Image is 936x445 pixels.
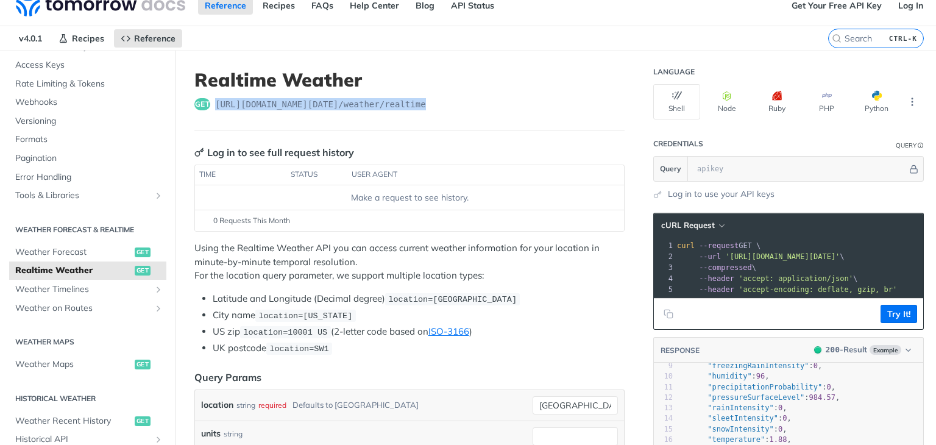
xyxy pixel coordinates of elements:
[194,148,204,157] svg: Key
[725,252,840,261] span: '[URL][DOMAIN_NAME][DATE]'
[154,285,163,294] button: Show subpages for Weather Timelines
[753,84,800,119] button: Ruby
[194,69,625,91] h1: Realtime Weather
[15,415,132,427] span: Weather Recent History
[72,33,104,44] span: Recipes
[15,152,163,165] span: Pagination
[9,93,166,112] a: Webhooks
[15,265,132,277] span: Realtime Weather
[9,299,166,318] a: Weather on RoutesShow subpages for Weather on Routes
[15,78,163,90] span: Rate Limiting & Tokens
[677,252,845,261] span: \
[660,305,677,323] button: Copy to clipboard
[903,93,921,111] button: More Languages
[677,241,695,250] span: curl
[782,414,787,422] span: 0
[660,163,681,174] span: Query
[681,393,840,402] span: : ,
[654,403,673,413] div: 13
[778,425,782,433] span: 0
[428,326,469,337] a: ISO-3166
[707,383,822,391] span: "precipitationProbability"
[243,328,327,337] span: location=10001 US
[269,344,328,354] span: location=SW1
[15,302,151,315] span: Weather on Routes
[826,344,867,356] div: - Result
[258,311,352,321] span: location=[US_STATE]
[654,262,675,273] div: 3
[707,361,809,370] span: "freezingRainIntensity"
[699,285,734,294] span: --header
[657,219,728,232] button: cURL Request
[699,241,739,250] span: --request
[681,361,822,370] span: : ,
[778,404,782,412] span: 0
[707,404,773,412] span: "rainIntensity"
[15,358,132,371] span: Weather Maps
[661,220,715,230] span: cURL Request
[853,84,900,119] button: Python
[15,115,163,127] span: Versioning
[739,274,853,283] span: 'accept: application/json'
[9,187,166,205] a: Tools & LibrariesShow subpages for Tools & Libraries
[907,96,918,107] svg: More ellipsis
[677,241,760,250] span: GET \
[9,149,166,168] a: Pagination
[654,157,688,181] button: Query
[654,435,673,445] div: 16
[224,429,243,440] div: string
[15,283,151,296] span: Weather Timelines
[388,295,517,304] span: location=[GEOGRAPHIC_DATA]
[654,393,673,403] div: 12
[135,247,151,257] span: get
[9,412,166,430] a: Weather Recent Historyget
[9,130,166,149] a: Formats
[881,305,917,323] button: Try It!
[654,424,673,435] div: 15
[660,344,700,357] button: RESPONSE
[135,266,151,276] span: get
[9,243,166,262] a: Weather Forecastget
[654,284,675,295] div: 5
[194,145,354,160] div: Log in to see full request history
[654,240,675,251] div: 1
[654,251,675,262] div: 2
[707,414,778,422] span: "sleetIntensity"
[15,190,151,202] span: Tools & Libraries
[194,98,210,110] span: get
[826,345,840,354] span: 200
[9,280,166,299] a: Weather TimelinesShow subpages for Weather Timelines
[15,246,132,258] span: Weather Forecast
[15,171,163,183] span: Error Handling
[213,341,625,355] li: UK postcode
[195,165,286,185] th: time
[9,262,166,280] a: Realtime Weatherget
[896,141,916,150] div: Query
[803,84,850,119] button: PHP
[9,75,166,93] a: Rate Limiting & Tokens
[9,112,166,130] a: Versioning
[699,274,734,283] span: --header
[194,370,261,385] div: Query Params
[814,346,821,354] span: 200
[200,191,619,204] div: Make a request to see history.
[770,435,787,444] span: 1.88
[654,413,673,424] div: 14
[215,98,426,110] span: https://api.tomorrow.io/v4/weather/realtime
[677,263,756,272] span: \
[194,241,625,283] p: Using the Realtime Weather API you can access current weather information for your location in mi...
[653,67,695,77] div: Language
[213,215,290,226] span: 0 Requests This Month
[699,263,752,272] span: --compressed
[286,165,347,185] th: status
[896,141,924,150] div: QueryInformation
[668,188,775,201] a: Log in to use your API keys
[213,308,625,322] li: City name
[134,33,175,44] span: Reference
[154,435,163,444] button: Show subpages for Historical API
[236,396,255,414] div: string
[9,336,166,347] h2: Weather Maps
[9,168,166,187] a: Error Handling
[707,425,773,433] span: "snowIntensity"
[9,355,166,374] a: Weather Mapsget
